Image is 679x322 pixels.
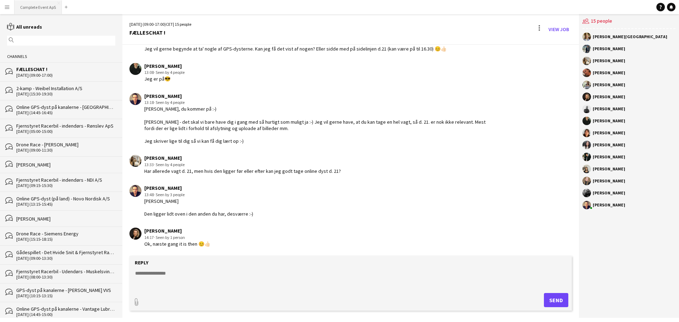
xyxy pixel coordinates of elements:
div: Gådespillet - Det Hvide Snit & Fjernstyret Racerbil - indendørs - [PERSON_NAME] [16,249,115,256]
div: [DATE] (09:00-13:30) [16,256,115,261]
div: Fjernstyret Racerbil - Udendørs - Muskelsvindfonden [16,268,115,275]
div: [PERSON_NAME] [144,155,341,161]
div: [PERSON_NAME] [593,119,625,123]
div: [PERSON_NAME] [593,155,625,159]
div: 13:48 [144,192,253,198]
div: Har allerede vagt d. 21, men hvis den ligger før eller efter kan jeg godt tage online dyst d. 21? [144,168,341,174]
div: [PERSON_NAME] [593,71,625,75]
div: Ok, næste gang it is then 😊👍🏻 [144,241,210,247]
div: [DATE] (09:15-15:30) [16,183,115,188]
div: 15 people [582,14,675,29]
div: [PERSON_NAME], du kommer på :-) [PERSON_NAME] - det skal vi bare have dig i gang med så hurtigt s... [144,106,495,144]
button: Send [544,293,568,307]
span: CET [166,22,173,27]
div: [DATE] (09:00-17:00) | 15 people [129,21,191,28]
div: [DATE] (15:15-18:15) [16,237,115,242]
div: [DATE] (05:00-15:00) [16,129,115,134]
div: Online GPS-dyst (på land) - Novo Nordisk A/S [16,195,115,202]
div: [PERSON_NAME] [16,216,115,222]
div: [PERSON_NAME] [593,95,625,99]
div: [DATE] (08:00-13:30) [16,275,115,280]
div: [PERSON_NAME] [144,228,210,234]
span: · Seen by 3 people [154,192,185,197]
span: · Seen by 4 people [154,100,185,105]
div: [PERSON_NAME] [593,107,625,111]
div: [PERSON_NAME] [593,179,625,183]
div: [PERSON_NAME] [144,185,253,191]
div: [DATE] (14:45-16:45) [16,110,115,115]
div: 2-kamp - Weibel Installation A/S [16,85,115,92]
div: 13:08 [144,69,185,76]
div: 13:18 [144,99,495,106]
div: [DATE] (13:15-15:45) [16,202,115,207]
a: All unreads [7,24,42,30]
div: [DATE] (10:15-13:15) [16,293,115,298]
a: View Job [546,24,572,35]
div: Online GPS-dyst på kanalerne - Vantage Lubricants ApS [16,306,115,312]
div: [PERSON_NAME] [16,162,115,168]
div: Fjernstyret Racerbil - indendørs - Rønslev ApS [16,123,115,129]
div: [PERSON_NAME] [593,131,625,135]
div: [PERSON_NAME] [593,59,625,63]
div: [PERSON_NAME] [144,93,495,99]
div: [PERSON_NAME] [593,47,625,51]
div: [PERSON_NAME][GEOGRAPHIC_DATA] [593,35,667,39]
div: [DATE] (14:45-15:00) [16,312,115,317]
div: FÆLLESCHAT ! [129,29,191,36]
div: [PERSON_NAME] Den ligger lidt oven i den anden du har, desværre :-) [144,198,253,217]
div: [PERSON_NAME] [593,167,625,171]
span: · Seen by 1 person [154,235,185,240]
label: Reply [135,259,149,266]
div: Jeg vil gerne begynde at ta' nogle af GPS-dysterne. Kan jeg få det vist af nogen? Eller sidde med... [144,46,447,52]
div: GPS-dyst på kanalerne - [PERSON_NAME] VVS [16,287,115,293]
span: · Seen by 4 people [154,162,185,167]
div: FÆLLESCHAT ! [16,66,115,72]
div: [DATE] (15:30-19:30) [16,92,115,96]
div: [DATE] (09:00-11:30) [16,148,115,153]
div: [DATE] (09:00-17:00) [16,73,115,78]
div: Fjernstyret Racerbil - indendørs - NDI A/S [16,177,115,183]
div: Drone Race - Siemens Energy [16,230,115,237]
div: 13:33 [144,162,341,168]
div: [PERSON_NAME] [593,203,625,207]
div: [PERSON_NAME] [593,191,625,195]
div: Jeg er på😎 [144,76,185,82]
button: Complete Event ApS [14,0,62,14]
div: [PERSON_NAME] [144,63,185,69]
div: 14:17 [144,234,210,241]
span: · Seen by 4 people [154,70,185,75]
div: Drone Race - [PERSON_NAME] [16,141,115,148]
div: [PERSON_NAME] [593,83,625,87]
div: Online GPS-dyst på kanalerne - [GEOGRAPHIC_DATA] [16,104,115,110]
div: [PERSON_NAME] [593,143,625,147]
span: · Seen by 4 people [154,40,185,45]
